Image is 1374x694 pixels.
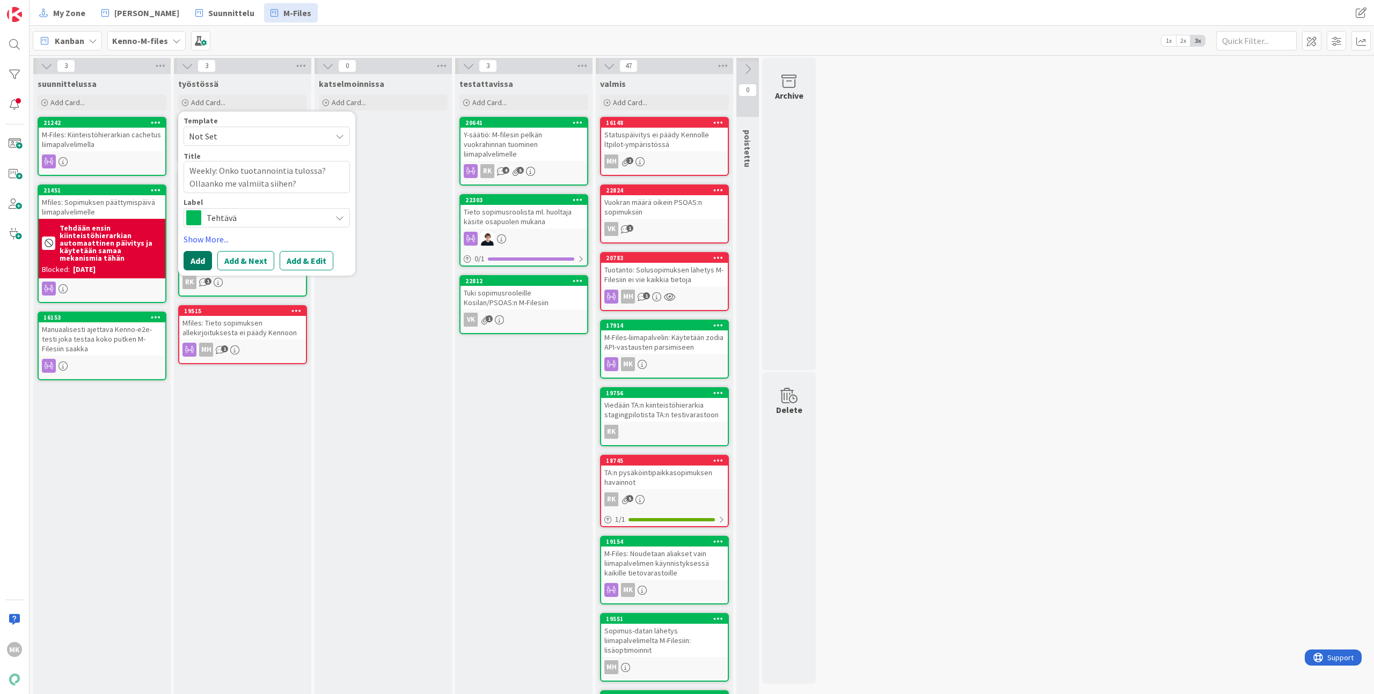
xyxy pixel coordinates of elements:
div: 17914 [606,322,728,329]
div: 19756 [606,389,728,397]
span: Not Set [189,129,323,143]
span: M-Files [283,6,311,19]
img: avatar [7,672,22,687]
div: [DATE] [73,264,96,275]
div: Mfiles: Sopimuksen päättymispäivä liimapalvelimelle [39,195,165,219]
div: 19154 [601,537,728,547]
div: MH [604,154,618,168]
div: 17914 [601,321,728,330]
div: 18745TA:n pysäköintipaikkasopimuksen havainnot [601,456,728,489]
div: M-Files: Noudetaan aliakset vain liimapalvelimen käynnistyksessä kaikille tietovarastoille [601,547,728,580]
span: 3 [198,60,216,72]
div: Mfiles: Tieto sopimuksen allekirjoituksesta ei päädy Kennoon [179,316,306,339]
div: 19551 [601,614,728,624]
div: 19515 [184,307,306,315]
div: 16148 [601,118,728,128]
span: Add Card... [50,98,85,107]
div: MH [621,290,635,304]
span: 0 / 1 [474,253,485,264]
div: Tuki sopimusrooleille Kosilan/PSOAS:n M-Filesiin [461,286,587,309]
div: 19515Mfiles: Tieto sopimuksen allekirjoituksesta ei päädy Kennoon [179,306,306,339]
span: 5 [517,167,524,174]
span: [PERSON_NAME] [114,6,179,19]
a: Show More... [184,233,350,246]
div: RK [601,492,728,506]
div: 20783 [601,253,728,263]
b: Tehdään ensin kiinteistöhierarkian automaattinen päivitys ja käytetään samaa mekanismia tähän [60,224,162,262]
div: 16153 [39,313,165,322]
a: 16148Statuspäivitys ei päädy Kennolle ltpilot-ympäristössäMH [600,117,729,176]
span: 2 [626,157,633,164]
div: 20641Y-säätiö: M-filesin pelkän vuokrahinnan tuominen liimapalvelimelle [461,118,587,161]
span: työstössä [178,78,218,89]
div: 22824 [601,186,728,195]
div: 21451Mfiles: Sopimuksen päättymispäivä liimapalvelimelle [39,186,165,219]
span: My Zone [53,6,85,19]
span: Support [23,2,49,14]
div: 20783 [606,254,728,262]
a: 19551Sopimus-datan lähetys liimapalvelimelta M-Filesiin: lisäoptimoinnitMH [600,613,729,682]
div: MK [601,583,728,597]
span: suunnittelussa [38,78,97,89]
div: 22824Vuokran määrä oikein PSOAS:n sopimuksiin [601,186,728,219]
div: MH [601,660,728,674]
span: Add Card... [332,98,366,107]
span: Add Card... [472,98,507,107]
span: Add Card... [191,98,225,107]
div: 16148Statuspäivitys ei päädy Kennolle ltpilot-ympäristössä [601,118,728,151]
div: 22812Tuki sopimusrooleille Kosilan/PSOAS:n M-Filesiin [461,276,587,309]
div: 17914M-Files-liimapalvelin: Käytetään zodia API-vastausten parsimiseen [601,321,728,354]
span: Add Card... [613,98,647,107]
a: 18745TA:n pysäköintipaikkasopimuksen havainnotRK1/1 [600,455,729,527]
span: Label [184,198,203,206]
span: Template [184,117,218,124]
div: Vuokran määrä oikein PSOAS:n sopimuksiin [601,195,728,219]
span: 1 [486,315,493,322]
span: Tehtävä [207,210,326,225]
div: MK [601,357,728,371]
div: 22303 [461,195,587,205]
span: 1 [204,278,211,285]
div: MH [179,343,306,357]
span: 0 [338,60,356,72]
button: Add & Next [217,251,274,270]
div: 19154 [606,538,728,545]
span: 0 [739,84,757,97]
div: MK [621,357,635,371]
button: Add [184,251,212,270]
div: 20641 [465,119,587,127]
a: 21451Mfiles: Sopimuksen päättymispäivä liimapalvelimelleTehdään ensin kiinteistöhierarkian automa... [38,184,166,303]
div: 21451 [43,187,165,194]
span: 3 [479,60,497,72]
a: 22824Vuokran määrä oikein PSOAS:n sopimuksiinVK [600,184,729,243]
div: Y-säätiö: M-filesin pelkän vuokrahinnan tuominen liimapalvelimelle [461,128,587,161]
div: 21451 [39,186,165,195]
span: testattavissa [459,78,513,89]
div: 0/1 [461,252,587,265]
span: 1x [1161,35,1176,46]
div: VK [461,313,587,327]
div: Statuspäivitys ei päädy Kennolle ltpilot-ympäristössä [601,128,728,151]
div: M-Files: Kiinteistöhierarkian cachetus liimapalvelimella [39,128,165,151]
a: 20783Tuotanto: Solusopimuksen lähetys M-Filesiin ei vie kaikkia tietojaMH [600,252,729,311]
div: RK [604,425,618,439]
a: 21242M-Files: Kiinteistöhierarkian cachetus liimapalvelimella [38,117,166,176]
div: M-Files-liimapalvelin: Käytetään zodia API-vastausten parsimiseen [601,330,728,354]
div: 19756 [601,388,728,398]
div: MH [199,343,213,357]
div: 22812 [465,277,587,285]
div: 21242 [43,119,165,127]
div: 18745 [601,456,728,466]
textarea: Weekly: Onko tuotannointia tulossa? Ollaanko me valmiita siihen? [184,161,350,193]
b: Kenno-M-files [112,35,168,46]
div: 19756Viedään TA:n kiinteistöhierarkia stagingpilotista TA:n testivarastoon [601,388,728,422]
a: 22303Tieto sopimusroolista ml. huoltaja käsite osapuolen mukanaMT0/1 [459,194,588,267]
div: 20783Tuotanto: Solusopimuksen lähetys M-Filesiin ei vie kaikkia tietoja [601,253,728,286]
span: katselmoinnissa [319,78,384,89]
a: [PERSON_NAME] [95,3,186,23]
div: VK [604,222,618,236]
div: TA:n pysäköintipaikkasopimuksen havainnot [601,466,728,489]
span: 3 [57,60,75,72]
span: 4 [502,167,509,174]
div: 19551 [606,615,728,623]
